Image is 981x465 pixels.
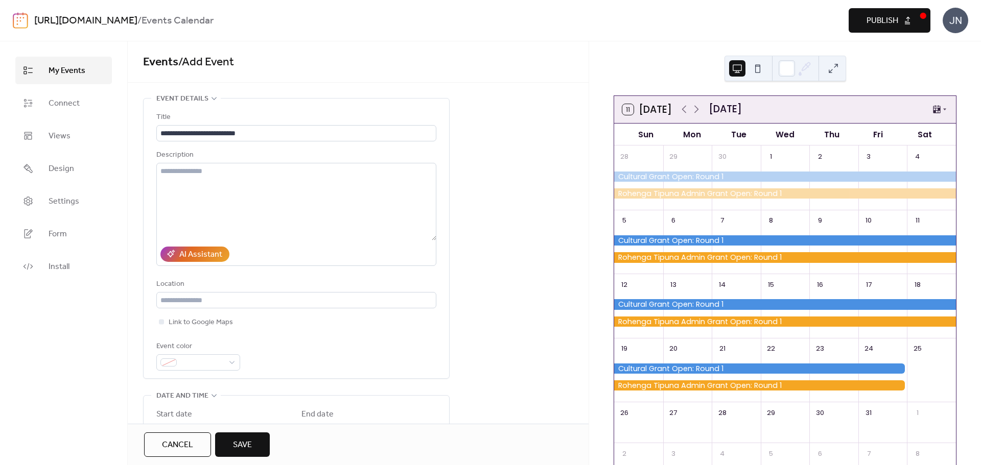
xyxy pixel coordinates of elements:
div: 26 [618,406,631,419]
span: Time [375,423,391,435]
a: [URL][DOMAIN_NAME] [34,11,137,31]
span: Connect [49,97,80,110]
a: Connect [15,89,112,117]
div: 27 [667,406,680,419]
div: Event color [156,340,238,353]
div: 3 [667,447,680,460]
div: 1 [911,406,924,419]
b: / [137,11,142,31]
a: My Events [15,57,112,84]
div: 5 [764,447,778,460]
div: AI Assistant [179,249,222,261]
div: Cultural Grant Open: Round 1 [614,299,956,309]
div: End date [301,408,334,421]
button: Cancel [144,432,211,457]
div: 12 [618,278,631,291]
span: Design [49,163,74,175]
div: 30 [715,150,729,163]
span: Link to Google Maps [169,316,233,329]
img: logo [13,12,28,29]
div: 20 [667,342,680,355]
div: Sat [901,124,948,145]
div: 7 [715,214,729,227]
a: Design [15,155,112,182]
div: 19 [618,342,631,355]
span: Save [233,439,252,451]
div: 8 [911,447,924,460]
span: Cancel [162,439,193,451]
div: 13 [667,278,680,291]
div: 29 [764,406,778,419]
div: 3 [862,150,875,163]
div: Sun [622,124,669,145]
div: Rohenga Tipuna Admin Grant Open: Round 1 [614,380,907,390]
div: JN [943,8,968,33]
a: Form [15,220,112,248]
b: Events Calendar [142,11,214,31]
div: 28 [618,150,631,163]
div: Tue [715,124,762,145]
div: 5 [618,214,631,227]
button: AI Assistant [160,247,229,262]
div: Wed [762,124,808,145]
div: 23 [813,342,826,355]
div: 31 [862,406,875,419]
div: 29 [667,150,680,163]
div: Cultural Grant Open: Round 1 [614,235,956,246]
span: Form [49,228,67,240]
span: Date [301,423,317,435]
span: Date [156,423,172,435]
div: Description [156,149,434,161]
div: 2 [813,150,826,163]
span: Views [49,130,71,142]
div: Rohenga Tipuna Admin Grant Open: Round 1 [614,316,956,327]
span: Install [49,261,69,273]
div: 18 [911,278,924,291]
span: Publish [867,15,898,27]
span: My Events [49,65,85,77]
div: 28 [715,406,729,419]
div: 4 [911,150,924,163]
div: Thu [808,124,855,145]
div: 17 [862,278,875,291]
a: Events [143,51,178,74]
span: Event details [156,93,208,105]
a: Install [15,253,112,280]
div: 6 [667,214,680,227]
a: Settings [15,187,112,215]
div: 7 [862,447,875,460]
span: Date and time [156,390,208,402]
div: Rohenga Tipuna Admin Grant Open: Round 1 [614,188,956,199]
div: Cultural Grant Open: Round 1 [614,172,956,182]
button: 11[DATE] [619,102,675,118]
button: Save [215,432,270,457]
div: Start date [156,408,192,421]
div: Fri [855,124,901,145]
a: Views [15,122,112,150]
button: Publish [849,8,930,33]
div: 2 [618,447,631,460]
div: 11 [911,214,924,227]
div: 4 [715,447,729,460]
div: Location [156,278,434,290]
div: 14 [715,278,729,291]
div: Cultural Grant Open: Round 1 [614,363,907,374]
div: 1 [764,150,778,163]
span: Time [230,423,246,435]
div: Rohenga Tipuna Admin Grant Open: Round 1 [614,252,956,262]
div: 30 [813,406,826,419]
div: 16 [813,278,826,291]
div: 22 [764,342,778,355]
div: 9 [813,214,826,227]
span: / Add Event [178,51,234,74]
div: 6 [813,447,826,460]
div: 25 [911,342,924,355]
div: Mon [669,124,715,145]
div: 10 [862,214,875,227]
div: 24 [862,342,875,355]
div: Title [156,111,434,124]
div: 8 [764,214,778,227]
div: [DATE] [709,102,742,117]
span: Settings [49,195,79,208]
